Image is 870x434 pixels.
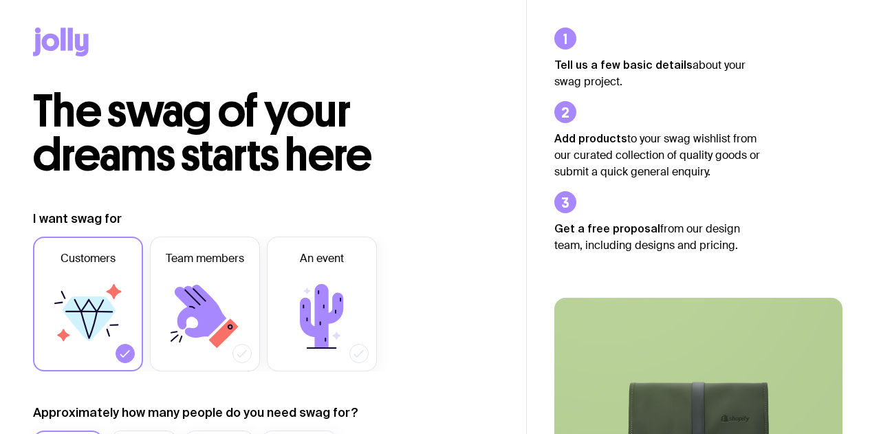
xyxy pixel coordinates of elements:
[33,84,372,182] span: The swag of your dreams starts here
[166,250,244,267] span: Team members
[33,210,122,227] label: I want swag for
[554,220,761,254] p: from our design team, including designs and pricing.
[554,222,660,235] strong: Get a free proposal
[300,250,344,267] span: An event
[33,404,358,421] label: Approximately how many people do you need swag for?
[554,56,761,90] p: about your swag project.
[554,58,693,71] strong: Tell us a few basic details
[554,132,627,144] strong: Add products
[61,250,116,267] span: Customers
[554,130,761,180] p: to your swag wishlist from our curated collection of quality goods or submit a quick general enqu...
